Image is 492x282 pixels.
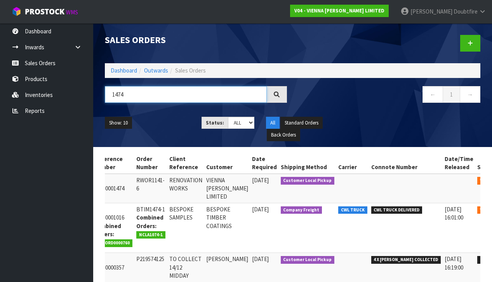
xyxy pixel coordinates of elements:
span: 4 X [PERSON_NAME] COLLECTED [371,256,441,264]
span: [PERSON_NAME] [410,8,452,15]
span: Doubtfire [454,8,478,15]
td: V04-ORD0001474 [92,174,135,203]
th: Reference Number [92,153,135,174]
span: Company Freight [281,206,322,214]
a: 1 [443,86,460,103]
strong: V04 - VIENNA [PERSON_NAME] LIMITED [294,7,384,14]
span: CWL TRUCK [338,206,367,214]
th: Date Required [250,153,279,174]
button: Standard Orders [280,117,323,129]
td: BESPOKE TIMBER COATINGS [204,203,250,253]
td: BTIM1474-1 [134,203,167,253]
span: Customer Local Pickup [281,177,335,185]
th: Customer [204,153,250,174]
span: [DATE] [252,255,269,263]
td: P219574125 [134,253,167,282]
th: Shipping Method [279,153,337,174]
th: Connote Number [369,153,443,174]
td: RWOR1141-6 [134,174,167,203]
button: All [266,117,280,129]
td: VIENNA [PERSON_NAME] LIMITED [204,174,250,203]
td: V04-ORD0000357 [92,253,135,282]
h1: Sales Orders [105,35,287,45]
button: Back Orders [267,129,300,141]
a: Outwards [144,67,168,74]
button: Show: 10 [105,117,132,129]
strong: Status: [206,119,224,126]
span: [DATE] 16:19:00 [445,255,463,271]
input: Search sales orders [105,86,267,103]
th: Date/Time Released [443,153,475,174]
span: Customer Local Pickup [281,256,335,264]
span: [DATE] [252,206,269,213]
span: ProStock [25,7,64,17]
span: [DATE] [252,176,269,184]
span: Sales Orders [175,67,206,74]
td: RENOVATION WORKS [167,174,204,203]
span: NCLA1074-1 [136,231,165,239]
td: V04-ORD0001016 [92,203,135,253]
th: Client Reference [167,153,204,174]
nav: Page navigation [299,86,481,105]
td: TO COLLECT 14/12 MIDDAY [167,253,204,282]
a: Dashboard [111,67,137,74]
th: Carrier [336,153,369,174]
a: → [460,86,480,103]
span: V04-ORD0000760 [94,239,133,247]
a: ← [422,86,443,103]
img: cube-alt.png [12,7,21,16]
strong: Combined Orders: [136,214,163,229]
td: BESPOKE SAMPLES [167,203,204,253]
span: CWL TRUCK DELIVERED [371,206,422,214]
small: WMS [66,9,78,16]
th: Order Number [134,153,167,174]
td: [PERSON_NAME] [204,253,250,282]
strong: Combined Orders: [94,222,121,238]
span: [DATE] 16:01:00 [445,206,463,221]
